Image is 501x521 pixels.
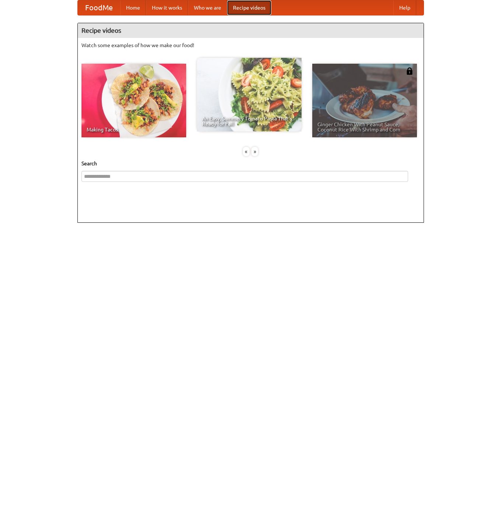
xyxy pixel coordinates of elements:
p: Watch some examples of how we make our food! [81,42,420,49]
div: « [243,147,250,156]
span: An Easy, Summery Tomato Pasta That's Ready for Fall [202,116,296,126]
a: Home [120,0,146,15]
a: Help [393,0,416,15]
a: Making Tacos [81,64,186,137]
div: » [251,147,258,156]
img: 483408.png [406,67,413,75]
h5: Search [81,160,420,167]
a: An Easy, Summery Tomato Pasta That's Ready for Fall [197,58,302,131]
h4: Recipe videos [78,23,424,38]
a: FoodMe [78,0,120,15]
a: Who we are [188,0,227,15]
a: How it works [146,0,188,15]
a: Recipe videos [227,0,271,15]
span: Making Tacos [87,127,181,132]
